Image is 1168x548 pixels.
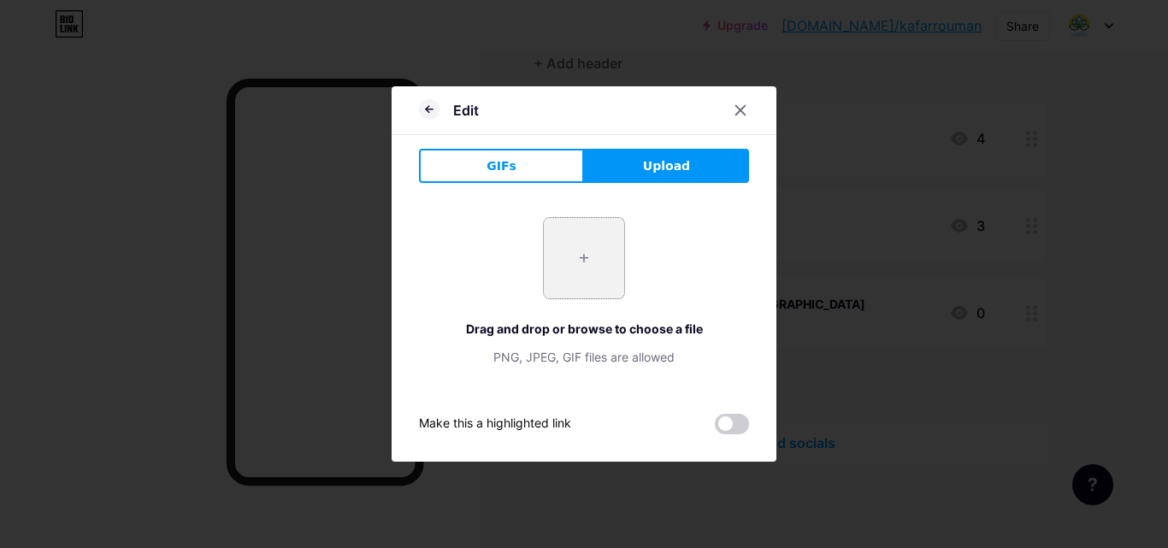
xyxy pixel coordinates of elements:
button: Upload [584,149,749,183]
button: GIFs [419,149,584,183]
span: Upload [643,157,690,175]
span: GIFs [487,157,516,175]
div: PNG, JPEG, GIF files are allowed [419,348,749,366]
div: Edit [453,100,479,121]
div: Make this a highlighted link [419,414,571,434]
div: Drag and drop or browse to choose a file [419,320,749,338]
